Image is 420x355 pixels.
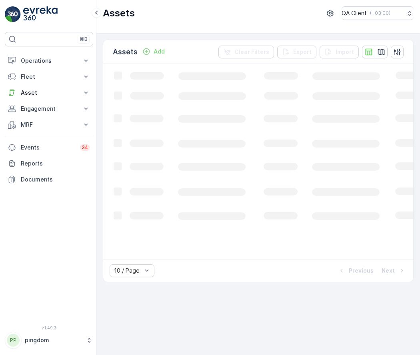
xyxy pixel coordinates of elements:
[5,85,93,101] button: Asset
[5,140,93,156] a: Events34
[23,6,58,22] img: logo_light-DOdMpM7g.png
[5,325,93,330] span: v 1.49.3
[21,105,77,113] p: Engagement
[293,48,312,56] p: Export
[5,172,93,187] a: Documents
[5,332,93,349] button: PPpingdom
[342,9,367,17] p: QA Client
[154,48,165,56] p: Add
[82,144,88,151] p: 34
[7,334,20,347] div: PP
[21,73,77,81] p: Fleet
[5,117,93,133] button: MRF
[381,266,407,275] button: Next
[139,47,168,56] button: Add
[5,53,93,69] button: Operations
[103,7,135,20] p: Assets
[218,46,274,58] button: Clear Filters
[80,36,88,42] p: ⌘B
[337,266,374,275] button: Previous
[342,6,414,20] button: QA Client(+03:00)
[21,121,77,129] p: MRF
[5,101,93,117] button: Engagement
[349,267,374,275] p: Previous
[21,160,90,168] p: Reports
[234,48,269,56] p: Clear Filters
[277,46,316,58] button: Export
[21,144,75,152] p: Events
[25,336,82,344] p: pingdom
[5,69,93,85] button: Fleet
[5,156,93,172] a: Reports
[113,46,138,58] p: Assets
[21,89,77,97] p: Asset
[5,6,21,22] img: logo
[336,48,354,56] p: Import
[320,46,359,58] button: Import
[21,57,77,65] p: Operations
[370,10,390,16] p: ( +03:00 )
[382,267,395,275] p: Next
[21,176,90,183] p: Documents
